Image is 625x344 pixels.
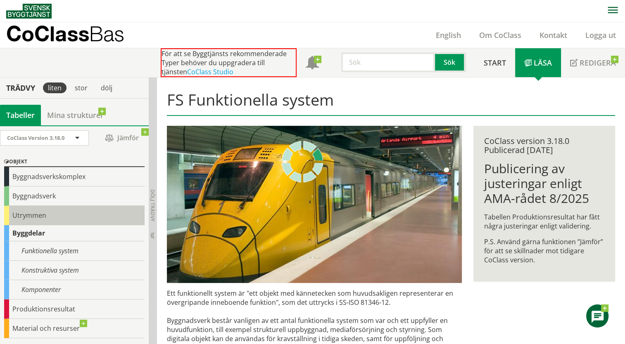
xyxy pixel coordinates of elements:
[475,48,515,77] a: Start
[89,21,124,46] span: Bas
[6,29,124,38] p: CoClass
[576,30,625,40] a: Logga ut
[427,30,470,40] a: English
[484,212,605,231] p: Tabellen Produktionsresultat har fått några justeringar enligt validering.
[306,57,319,70] span: Notifikationer
[6,4,52,19] img: Svensk Byggtjänst
[4,225,145,241] div: Byggdelar
[515,48,561,77] a: Läsa
[4,299,145,319] div: Produktionsresultat
[4,241,145,261] div: Funktionella system
[470,30,530,40] a: Om CoClass
[96,82,117,93] div: dölj
[484,237,605,264] p: P.S. Använd gärna funktionen ”Jämför” för att se skillnader mot tidigare CoClass version.
[4,206,145,225] div: Utrymmen
[435,52,466,72] button: Sök
[149,189,156,221] span: Dölj trädvy
[484,137,605,155] div: CoClass version 3.18.0 Publicerad [DATE]
[41,105,110,125] a: Mina strukturer
[4,157,145,167] div: Objekt
[167,90,615,116] h1: FS Funktionella system
[561,48,625,77] a: Redigera
[187,67,233,76] a: CoClass Studio
[2,83,40,92] div: Trädvy
[580,58,616,68] span: Redigera
[4,280,145,299] div: Komponenter
[534,58,552,68] span: Läsa
[4,186,145,206] div: Byggnadsverk
[484,161,605,206] h1: Publicering av justeringar enligt AMA-rådet 8/2025
[7,134,64,141] span: CoClass Version 3.18.0
[167,126,462,283] img: arlanda-express-2.jpg
[4,167,145,186] div: Byggnadsverkskomplex
[4,261,145,280] div: Konstruktiva system
[282,141,323,182] img: Laddar
[341,52,435,72] input: Sök
[530,30,576,40] a: Kontakt
[4,319,145,338] div: Material och resurser
[70,82,93,93] div: stor
[6,22,142,48] a: CoClassBas
[97,131,147,145] span: Jämför
[484,58,506,68] span: Start
[43,82,67,93] div: liten
[161,48,297,77] div: För att se Byggtjänsts rekommenderade Typer behöver du uppgradera till tjänsten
